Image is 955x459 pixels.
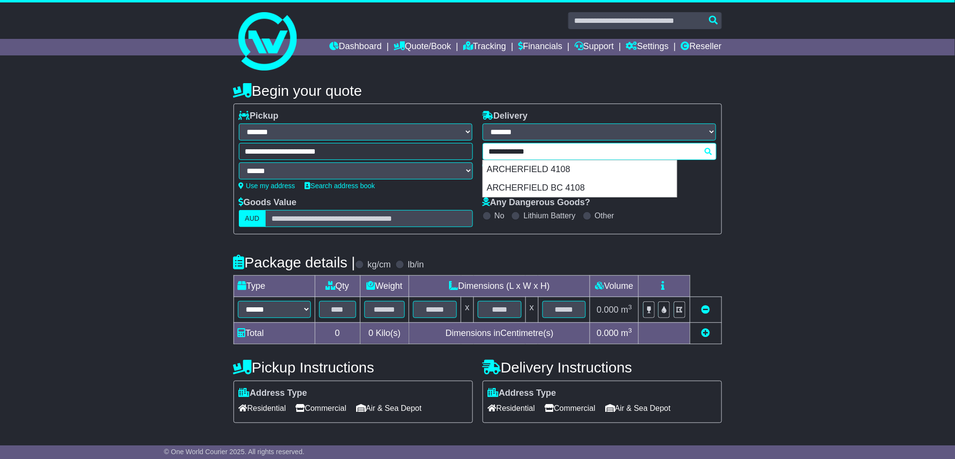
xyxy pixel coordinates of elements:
label: kg/cm [367,260,391,270]
label: No [495,211,505,220]
label: Address Type [488,388,557,399]
span: Commercial [296,401,346,416]
label: Pickup [239,111,279,122]
a: Support [575,39,614,55]
td: Dimensions in Centimetre(s) [409,322,590,344]
span: m [621,305,632,315]
td: Type [234,276,315,297]
label: Address Type [239,388,307,399]
span: Commercial [545,401,595,416]
label: Goods Value [239,197,297,208]
td: Volume [590,276,639,297]
sup: 3 [629,303,632,311]
div: ARCHERFIELD BC 4108 [483,179,677,197]
span: 0 [368,328,373,338]
span: Residential [488,401,535,416]
a: Reseller [681,39,721,55]
a: Add new item [702,328,710,338]
label: Other [595,211,614,220]
h4: Pickup Instructions [234,359,473,375]
td: 0 [315,322,360,344]
span: m [621,328,632,338]
typeahead: Please provide city [483,143,717,160]
a: Search address book [305,182,375,190]
label: Any Dangerous Goods? [483,197,591,208]
span: © One World Courier 2025. All rights reserved. [164,448,305,456]
label: lb/in [408,260,424,270]
a: Settings [626,39,669,55]
h4: Begin your quote [234,83,722,99]
td: Total [234,322,315,344]
a: Remove this item [702,305,710,315]
span: Air & Sea Depot [605,401,671,416]
label: Lithium Battery [523,211,576,220]
a: Dashboard [330,39,382,55]
h4: Package details | [234,254,356,270]
td: x [525,297,538,322]
span: 0.000 [597,305,619,315]
td: Qty [315,276,360,297]
label: Delivery [483,111,528,122]
label: AUD [239,210,266,227]
span: Residential [239,401,286,416]
td: Weight [360,276,409,297]
div: ARCHERFIELD 4108 [483,160,677,179]
a: Tracking [463,39,506,55]
td: Dimensions (L x W x H) [409,276,590,297]
a: Financials [518,39,562,55]
h4: Delivery Instructions [483,359,722,375]
td: Kilo(s) [360,322,409,344]
td: x [461,297,474,322]
a: Quote/Book [394,39,451,55]
a: Use my address [239,182,295,190]
sup: 3 [629,327,632,334]
span: Air & Sea Depot [356,401,422,416]
span: 0.000 [597,328,619,338]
